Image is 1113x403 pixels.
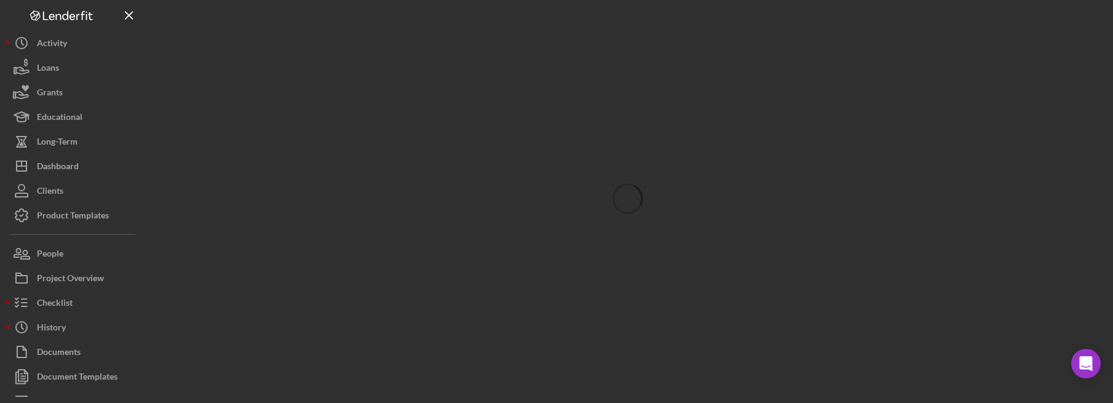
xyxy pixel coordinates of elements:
button: Checklist [6,290,142,315]
button: Project Overview [6,266,142,290]
div: Dashboard [37,154,79,182]
div: Document Templates [37,364,118,392]
button: Product Templates [6,203,142,228]
div: Product Templates [37,203,109,231]
div: History [37,315,66,343]
button: Grants [6,80,142,105]
div: Documents [37,340,81,367]
div: Loans [37,55,59,83]
div: Long-Term [37,129,78,157]
div: Activity [37,31,67,58]
div: People [37,241,63,269]
button: People [6,241,142,266]
button: Activity [6,31,142,55]
button: Long-Term [6,129,142,154]
div: Educational [37,105,82,132]
div: Open Intercom Messenger [1071,349,1101,378]
button: Clients [6,178,142,203]
button: Loans [6,55,142,80]
div: Grants [37,80,63,108]
div: Checklist [37,290,73,318]
button: Documents [6,340,142,364]
button: Document Templates [6,364,142,389]
button: Educational [6,105,142,129]
button: Dashboard [6,154,142,178]
button: History [6,315,142,340]
div: Project Overview [37,266,104,293]
div: Clients [37,178,63,206]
